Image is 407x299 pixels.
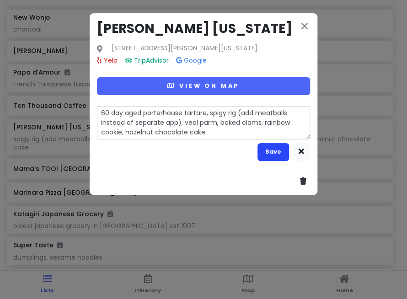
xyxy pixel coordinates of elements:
button: Close [299,21,310,33]
a: [STREET_ADDRESS][PERSON_NAME][US_STATE] [112,44,257,53]
button: Save [257,143,289,161]
a: TripAdvisor [125,56,169,65]
h3: [PERSON_NAME] [US_STATE] [97,21,310,37]
button: View on map [97,77,310,95]
textarea: 60 day aged porterhouse tartare, spigy rig (add meatballs instead of separate app), veal parm, ba... [97,106,310,139]
i: close [299,21,310,32]
a: Google [176,56,207,65]
a: Yelp [97,56,118,65]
